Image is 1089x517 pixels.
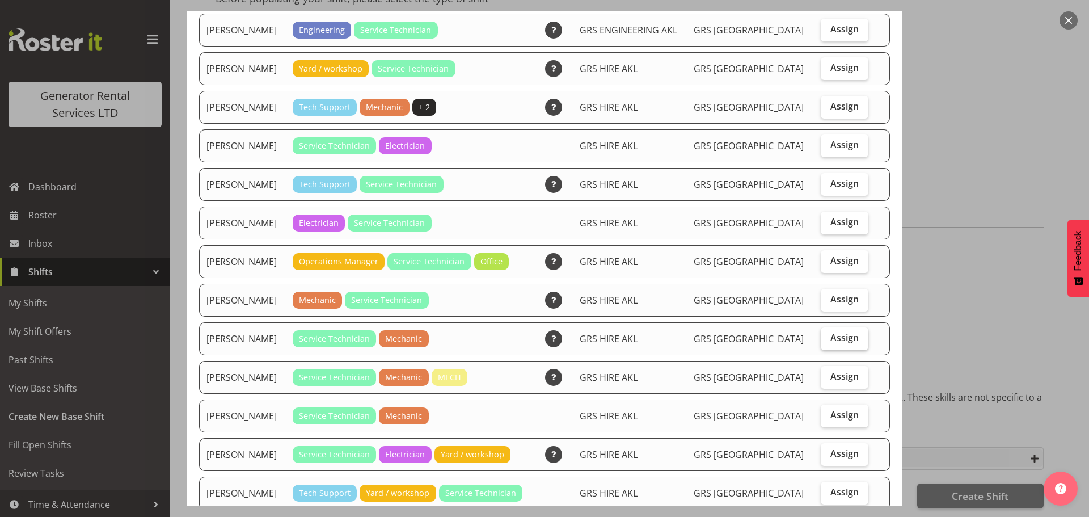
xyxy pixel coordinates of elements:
[830,139,859,150] span: Assign
[1055,483,1066,494] img: help-xxl-2.png
[441,448,504,461] span: Yard / workshop
[830,371,859,382] span: Assign
[378,62,449,75] span: Service Technician
[1067,220,1089,297] button: Feedback - Show survey
[299,410,370,422] span: Service Technician
[199,361,286,394] td: [PERSON_NAME]
[299,371,370,384] span: Service Technician
[299,62,362,75] span: Yard / workshop
[580,217,638,229] span: GRS HIRE AKL
[199,52,286,85] td: [PERSON_NAME]
[580,140,638,152] span: GRS HIRE AKL
[580,294,638,306] span: GRS HIRE AKL
[199,400,286,432] td: [PERSON_NAME]
[299,101,351,114] span: Tech Support
[199,207,286,239] td: [PERSON_NAME]
[366,178,437,191] span: Service Technician
[351,294,422,306] span: Service Technician
[354,217,425,229] span: Service Technician
[830,255,859,266] span: Assign
[580,62,638,75] span: GRS HIRE AKL
[694,333,804,345] span: GRS [GEOGRAPHIC_DATA]
[694,410,804,422] span: GRS [GEOGRAPHIC_DATA]
[830,293,859,305] span: Assign
[299,24,345,36] span: Engineering
[419,101,430,114] span: + 2
[830,448,859,459] span: Assign
[694,178,804,191] span: GRS [GEOGRAPHIC_DATA]
[830,216,859,228] span: Assign
[694,217,804,229] span: GRS [GEOGRAPHIC_DATA]
[385,410,422,422] span: Mechanic
[580,410,638,422] span: GRS HIRE AKL
[694,101,804,114] span: GRS [GEOGRAPHIC_DATA]
[580,24,677,36] span: GRS ENGINEERING AKL
[694,487,804,499] span: GRS [GEOGRAPHIC_DATA]
[580,448,638,461] span: GRS HIRE AKL
[1073,231,1083,271] span: Feedback
[580,101,638,114] span: GRS HIRE AKL
[299,333,370,345] span: Service Technician
[385,333,422,345] span: Mechanic
[694,255,804,268] span: GRS [GEOGRAPHIC_DATA]
[385,371,422,384] span: Mechanic
[394,255,465,268] span: Service Technician
[199,168,286,201] td: [PERSON_NAME]
[830,178,859,189] span: Assign
[199,284,286,317] td: [PERSON_NAME]
[199,438,286,471] td: [PERSON_NAME]
[830,409,859,421] span: Assign
[830,100,859,112] span: Assign
[694,24,804,36] span: GRS [GEOGRAPHIC_DATA]
[199,322,286,355] td: [PERSON_NAME]
[299,487,351,499] span: Tech Support
[580,178,638,191] span: GRS HIRE AKL
[199,129,286,162] td: [PERSON_NAME]
[830,332,859,343] span: Assign
[580,487,638,499] span: GRS HIRE AKL
[694,371,804,384] span: GRS [GEOGRAPHIC_DATA]
[385,140,425,152] span: Electrician
[366,101,403,114] span: Mechanic
[360,24,431,36] span: Service Technician
[445,487,516,499] span: Service Technician
[199,245,286,278] td: [PERSON_NAME]
[299,294,336,306] span: Mechanic
[299,255,378,268] span: Operations Manager
[366,487,429,499] span: Yard / workshop
[694,140,804,152] span: GRS [GEOGRAPHIC_DATA]
[580,333,638,345] span: GRS HIRE AKL
[199,477,286,510] td: [PERSON_NAME]
[694,448,804,461] span: GRS [GEOGRAPHIC_DATA]
[199,91,286,124] td: [PERSON_NAME]
[694,62,804,75] span: GRS [GEOGRAPHIC_DATA]
[299,178,351,191] span: Tech Support
[580,371,638,384] span: GRS HIRE AKL
[299,217,339,229] span: Electrician
[830,486,859,498] span: Assign
[694,294,804,306] span: GRS [GEOGRAPHIC_DATA]
[830,23,859,35] span: Assign
[385,448,425,461] span: Electrician
[830,62,859,73] span: Assign
[580,255,638,268] span: GRS HIRE AKL
[199,14,286,47] td: [PERSON_NAME]
[438,371,461,384] span: MECH
[299,448,370,461] span: Service Technician
[299,140,370,152] span: Service Technician
[480,255,503,268] span: Office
